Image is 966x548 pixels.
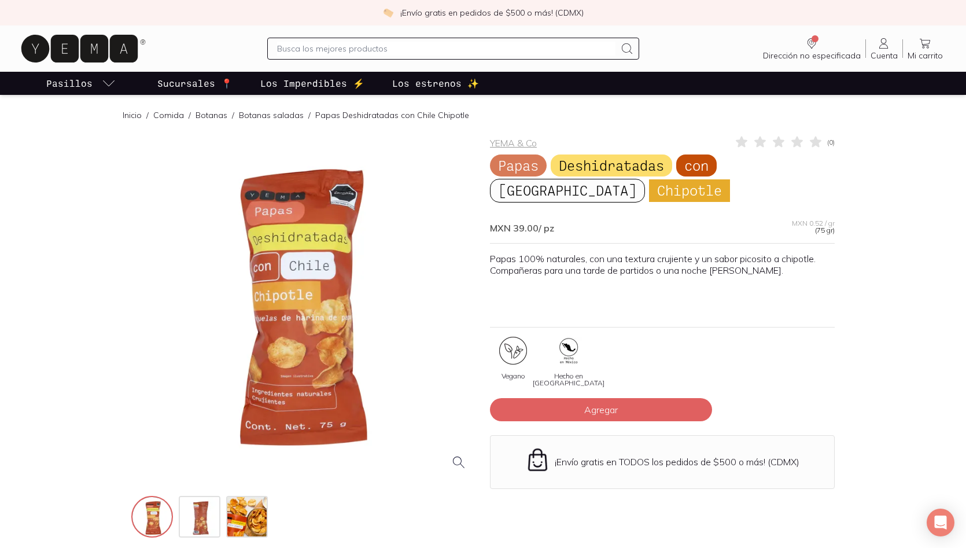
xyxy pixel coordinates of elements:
[258,72,367,95] a: Los Imperdibles ⚡️
[908,50,943,61] span: Mi carrito
[533,373,604,387] span: Hecho en [GEOGRAPHIC_DATA]
[927,509,954,536] div: Open Intercom Messenger
[227,497,269,539] img: 212_43716328-b1c8-4f53-83f2-bb56b66edc4d=fwebp-q70-w256
[383,8,393,18] img: check
[649,179,730,201] span: Chipotle
[584,404,618,415] span: Agregar
[758,36,865,61] a: Dirección no especificada
[676,155,717,176] span: con
[499,337,527,365] img: certificate_86a4b5dc-104e-40e4-a7f8-89b43527f01f=fwebp-q70-w96
[155,72,235,95] a: Sucursales 📍
[184,109,196,121] span: /
[260,76,364,90] p: Los Imperdibles ⚡️
[490,222,554,234] span: MXN 39.00 / pz
[763,50,861,61] span: Dirección no especificada
[551,155,672,176] span: Deshidratadas
[180,497,222,539] img: 211_27f4d566-092c-439b-9ad4-4e8d33d22224=fwebp-q70-w256
[157,76,233,90] p: Sucursales 📍
[315,109,469,121] p: Papas Deshidratadas con Chile Chipotle
[44,72,118,95] a: pasillo-todos-link
[525,447,550,472] img: Envío
[227,109,239,121] span: /
[903,36,947,61] a: Mi carrito
[153,110,184,120] a: Comida
[132,497,174,539] img: 210_cf949ab5-4523-4da3-b4f3-a88dc24b4a7a=fwebp-q70-w256
[490,398,712,421] button: Agregar
[555,337,582,365] img: hecho-mexico_326b076e-927b-4bc9-9bc9-8cb88e88d018=fwebp-q70-w96
[392,76,479,90] p: Los estrenos ✨
[555,456,799,468] p: ¡Envío gratis en TODOS los pedidos de $500 o más! (CDMX)
[792,220,835,227] span: MXN 0.52 / gr
[866,36,902,61] a: Cuenta
[490,253,835,276] p: Papas 100% naturales, con una textura crujiente y un sabor picosito a chipotle. Compañeras para u...
[502,373,525,380] span: Vegano
[277,42,615,56] input: Busca los mejores productos
[142,109,153,121] span: /
[815,227,835,234] span: (75 gr)
[46,76,93,90] p: Pasillos
[490,155,547,176] span: Papas
[871,50,898,61] span: Cuenta
[400,7,584,19] p: ¡Envío gratis en pedidos de $500 o más! (CDMX)
[490,179,645,202] span: [GEOGRAPHIC_DATA]
[304,109,315,121] span: /
[827,139,835,146] span: ( 0 )
[390,72,481,95] a: Los estrenos ✨
[196,110,227,120] a: Botanas
[490,137,537,149] a: YEMA & Co
[239,110,304,120] a: Botanas saladas
[123,110,142,120] a: Inicio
